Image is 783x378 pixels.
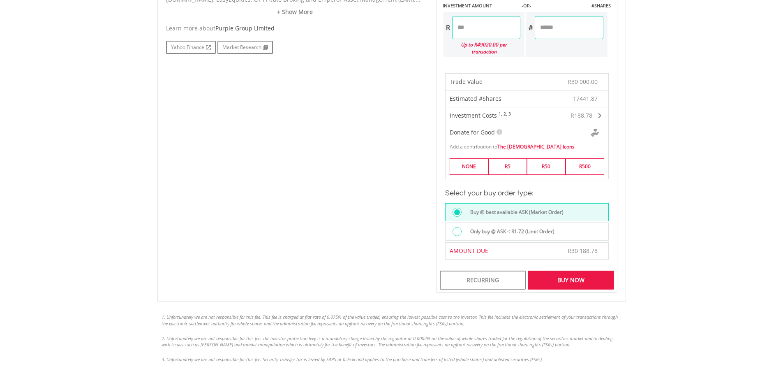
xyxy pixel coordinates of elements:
label: R50 [527,158,566,174]
span: Purple Group Limited [215,24,275,32]
a: Market Research [217,41,273,54]
div: Add a contribution to [446,139,608,150]
sup: 1, 2, 3 [499,111,511,117]
label: NONE [450,158,488,174]
span: R30 188.78 [568,247,598,255]
li: 3. Unfortunately we are not responsible for this fee. Security Transfer tax is levied by SARS at ... [162,356,622,363]
span: Donate for Good [450,128,495,136]
span: R188.78 [571,111,592,119]
span: Estimated #Shares [450,95,501,102]
span: Trade Value [450,78,483,86]
label: INVESTMENT AMOUNT [443,2,492,9]
a: Yahoo Finance [166,41,216,54]
span: AMOUNT DUE [450,247,488,255]
span: R30 000.00 [568,78,598,86]
li: 1. Unfortunately we are not responsible for this fee. This fee is charged at flat rate of 0.075% ... [162,314,622,327]
div: Learn more about [166,24,424,32]
div: Buy Now [528,271,614,290]
label: -OR- [522,2,531,9]
div: R [443,16,452,39]
div: Up to R49020.00 per transaction [443,39,521,57]
div: # [526,16,535,39]
label: Only buy @ ASK ≤ R1.72 (Limit Order) [465,227,554,236]
div: Recurring [440,271,526,290]
li: 2. Unfortunately we are not responsible for this fee. The investor protection levy is a mandatory... [162,335,622,348]
label: #SHARES [591,2,611,9]
label: R5 [488,158,527,174]
a: + Show More [166,8,424,16]
label: Buy @ best available ASK (Market Order) [465,208,564,217]
img: Donte For Good [591,129,599,137]
label: R500 [566,158,604,174]
a: The [DEMOGRAPHIC_DATA] Icons [497,143,575,150]
span: 17441.87 [573,95,598,103]
span: Investment Costs [450,111,497,119]
h3: Select your buy order type: [445,188,609,199]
